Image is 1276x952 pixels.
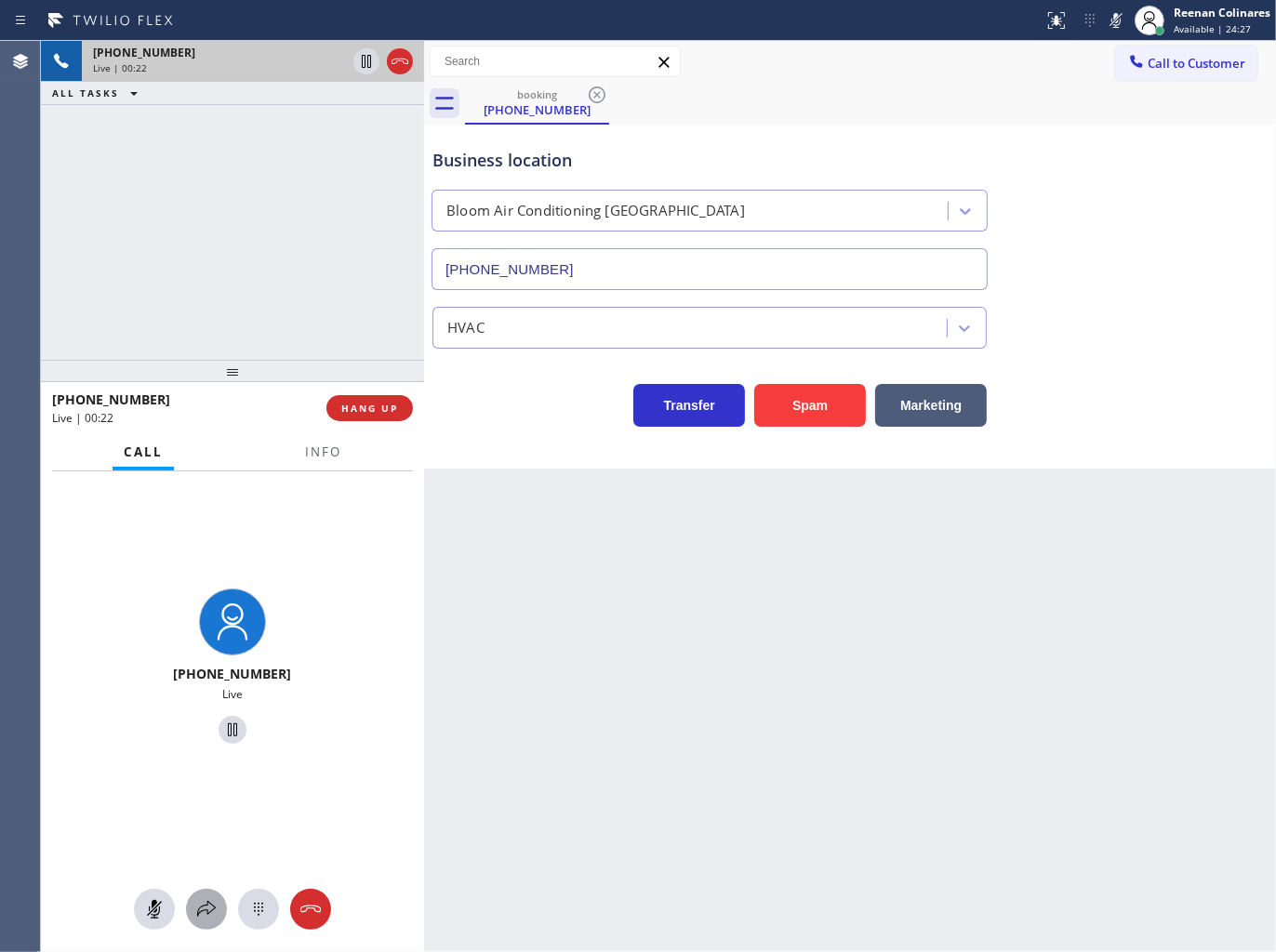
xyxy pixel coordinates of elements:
span: ALL TASKS [52,86,119,99]
button: Mute [134,889,175,930]
button: Call [113,434,174,470]
span: HANG UP [341,402,398,415]
button: Open dialpad [238,889,279,930]
div: Reenan Colinares [1174,5,1270,20]
div: booking [467,87,607,101]
span: [PHONE_NUMBER] [93,45,195,60]
span: Call to Customer [1148,55,1245,72]
button: HANG UP [326,395,413,421]
span: Call [124,443,163,460]
button: Transfer [633,384,745,427]
span: [PHONE_NUMBER] [174,665,292,682]
button: Open directory [186,889,227,930]
div: Business location [432,148,987,173]
input: Search [431,46,680,76]
span: Live [222,686,243,702]
div: HVAC [447,317,485,338]
button: Marketing [875,384,987,427]
span: Live | 00:22 [93,61,147,74]
input: Phone Number [432,248,988,290]
button: Mute [1103,7,1129,33]
button: Hold Customer [219,716,246,744]
span: Live | 00:22 [52,410,113,426]
button: Spam [754,384,866,427]
div: (201) 885-0358 [467,83,607,123]
button: Hang up [290,889,331,930]
button: ALL TASKS [41,82,156,104]
span: Available | 24:27 [1174,22,1251,35]
span: [PHONE_NUMBER] [52,390,170,408]
button: Info [294,434,352,470]
button: Hang up [387,48,413,74]
div: [PHONE_NUMBER] [467,101,607,118]
span: Info [305,443,341,460]
div: Bloom Air Conditioning [GEOGRAPHIC_DATA] [446,201,745,222]
button: Call to Customer [1115,46,1257,81]
button: Hold Customer [353,48,379,74]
